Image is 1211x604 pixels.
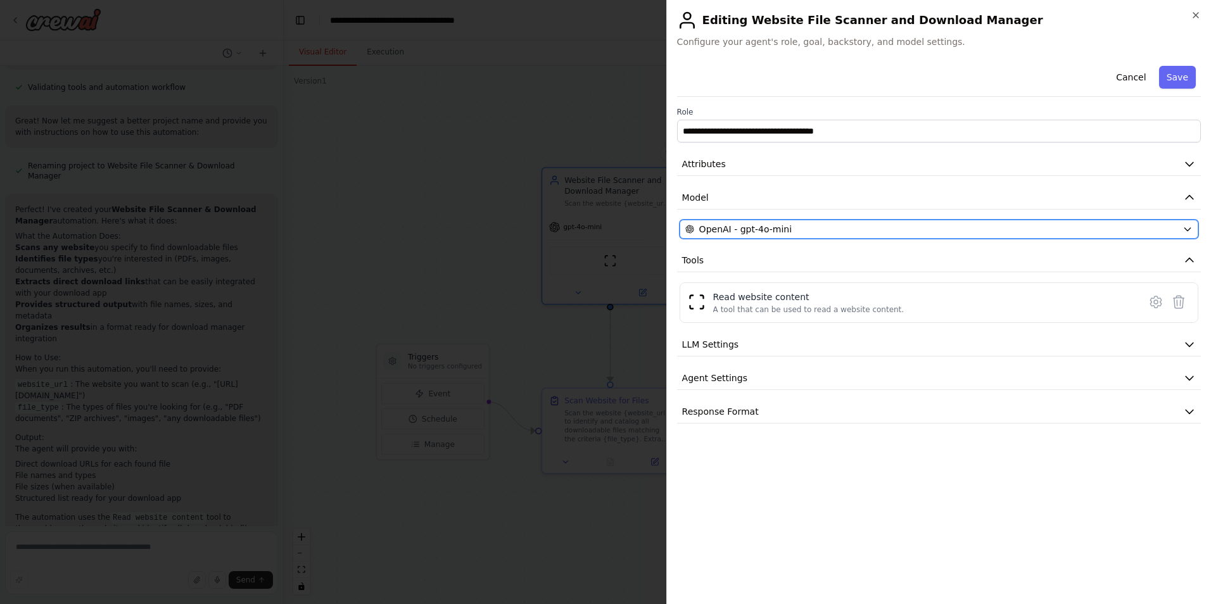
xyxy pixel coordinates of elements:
img: ScrapeWebsiteTool [688,293,706,311]
button: Model [677,186,1201,210]
button: Cancel [1108,66,1153,89]
span: Model [682,191,709,204]
span: Attributes [682,158,726,170]
button: Attributes [677,153,1201,176]
span: OpenAI - gpt-4o-mini [699,223,792,236]
button: OpenAI - gpt-4o-mini [680,220,1198,239]
div: A tool that can be used to read a website content. [713,305,904,315]
h2: Editing Website File Scanner and Download Manager [677,10,1201,30]
span: Tools [682,254,704,267]
div: Read website content [713,291,904,303]
button: Response Format [677,400,1201,424]
span: Response Format [682,405,759,418]
span: Agent Settings [682,372,747,384]
button: Tools [677,249,1201,272]
span: Configure your agent's role, goal, backstory, and model settings. [677,35,1201,48]
span: LLM Settings [682,338,739,351]
button: Save [1159,66,1196,89]
button: Agent Settings [677,367,1201,390]
label: Role [677,107,1201,117]
button: LLM Settings [677,333,1201,356]
button: Configure tool [1144,291,1167,313]
button: Delete tool [1167,291,1190,313]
